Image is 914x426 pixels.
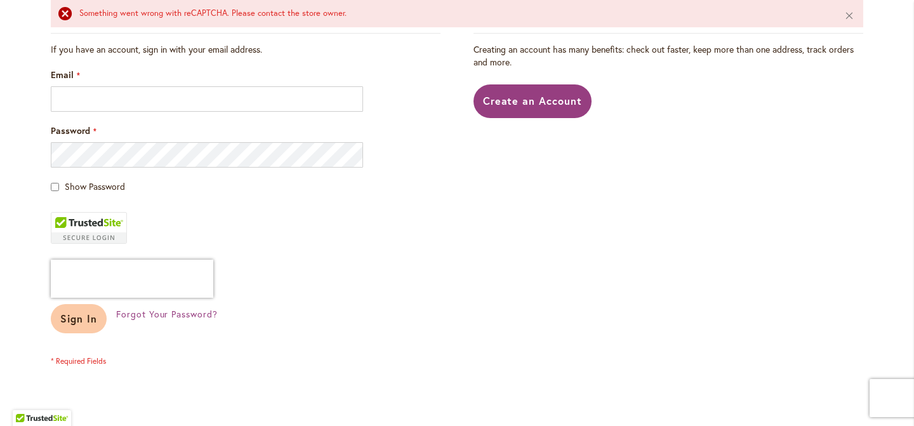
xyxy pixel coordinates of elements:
button: Sign In [51,304,107,333]
iframe: reCAPTCHA [51,260,213,298]
iframe: Launch Accessibility Center [10,381,45,416]
span: Sign In [60,312,97,325]
a: Forgot Your Password? [116,308,218,321]
p: Creating an account has many benefits: check out faster, keep more than one address, track orders... [474,43,863,69]
span: Password [51,124,90,136]
div: TrustedSite Certified [51,212,127,244]
span: Forgot Your Password? [116,308,218,320]
div: Something went wrong with reCAPTCHA. Please contact the store owner. [79,8,825,20]
span: Show Password [65,180,125,192]
span: Create an Account [483,94,583,107]
span: Email [51,69,74,81]
div: If you have an account, sign in with your email address. [51,43,440,56]
a: Create an Account [474,84,592,118]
